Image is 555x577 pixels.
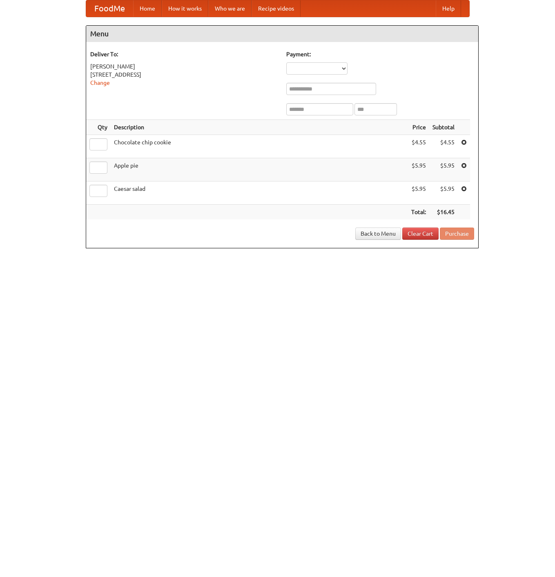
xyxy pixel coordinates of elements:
[408,158,429,181] td: $5.95
[429,181,458,205] td: $5.95
[86,26,478,42] h4: Menu
[86,0,133,17] a: FoodMe
[436,0,461,17] a: Help
[111,181,408,205] td: Caesar salad
[111,135,408,158] td: Chocolate chip cookie
[90,71,278,79] div: [STREET_ADDRESS]
[90,50,278,58] h5: Deliver To:
[429,158,458,181] td: $5.95
[111,158,408,181] td: Apple pie
[252,0,301,17] a: Recipe videos
[286,50,474,58] h5: Payment:
[408,120,429,135] th: Price
[355,228,401,240] a: Back to Menu
[408,135,429,158] td: $4.55
[429,120,458,135] th: Subtotal
[208,0,252,17] a: Who we are
[90,80,110,86] a: Change
[429,205,458,220] th: $16.45
[86,120,111,135] th: Qty
[429,135,458,158] td: $4.55
[402,228,439,240] a: Clear Cart
[111,120,408,135] th: Description
[133,0,162,17] a: Home
[90,62,278,71] div: [PERSON_NAME]
[408,181,429,205] td: $5.95
[408,205,429,220] th: Total:
[440,228,474,240] button: Purchase
[162,0,208,17] a: How it works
